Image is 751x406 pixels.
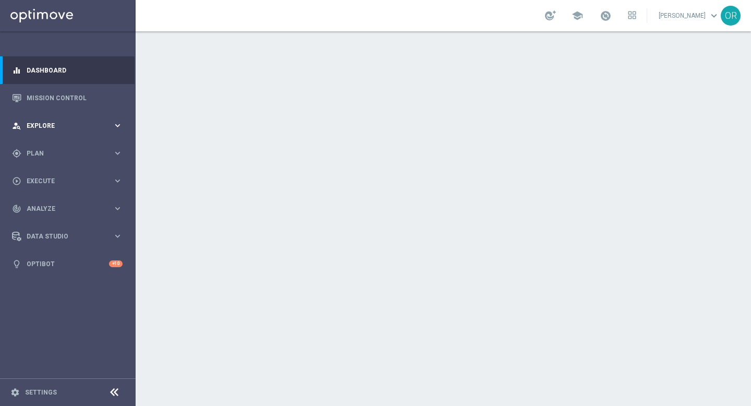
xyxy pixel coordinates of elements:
[25,389,57,396] a: Settings
[113,231,123,241] i: keyboard_arrow_right
[11,149,123,158] button: gps_fixed Plan keyboard_arrow_right
[10,388,20,397] i: settings
[27,123,113,129] span: Explore
[12,232,113,241] div: Data Studio
[109,260,123,267] div: +10
[12,84,123,112] div: Mission Control
[12,121,113,130] div: Explore
[12,149,21,158] i: gps_fixed
[27,206,113,212] span: Analyze
[721,6,741,26] div: OR
[113,176,123,186] i: keyboard_arrow_right
[12,250,123,278] div: Optibot
[12,259,21,269] i: lightbulb
[113,148,123,158] i: keyboard_arrow_right
[708,10,720,21] span: keyboard_arrow_down
[27,84,123,112] a: Mission Control
[12,66,21,75] i: equalizer
[11,94,123,102] button: Mission Control
[12,204,113,213] div: Analyze
[12,56,123,84] div: Dashboard
[27,250,109,278] a: Optibot
[113,121,123,130] i: keyboard_arrow_right
[27,56,123,84] a: Dashboard
[12,149,113,158] div: Plan
[11,177,123,185] button: play_circle_outline Execute keyboard_arrow_right
[572,10,583,21] span: school
[27,233,113,240] span: Data Studio
[113,204,123,213] i: keyboard_arrow_right
[11,205,123,213] button: track_changes Analyze keyboard_arrow_right
[11,232,123,241] button: Data Studio keyboard_arrow_right
[27,150,113,157] span: Plan
[27,178,113,184] span: Execute
[658,8,721,23] a: [PERSON_NAME]keyboard_arrow_down
[12,121,21,130] i: person_search
[11,122,123,130] button: person_search Explore keyboard_arrow_right
[11,260,123,268] button: lightbulb Optibot +10
[12,204,21,213] i: track_changes
[12,176,113,186] div: Execute
[11,66,123,75] button: equalizer Dashboard
[12,176,21,186] i: play_circle_outline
